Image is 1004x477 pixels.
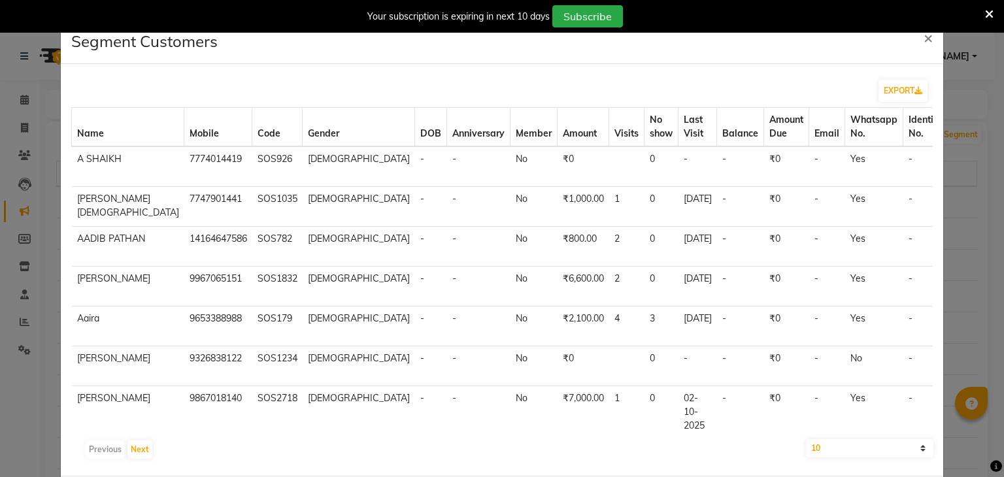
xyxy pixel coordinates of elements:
[845,306,903,346] td: Yes
[644,386,678,438] td: 0
[184,187,252,227] td: 7747901441
[609,267,644,306] td: 2
[510,267,558,306] td: No
[809,187,845,227] td: -
[809,306,845,346] td: -
[903,386,954,438] td: -
[252,346,303,386] td: SOS1234
[609,306,644,346] td: 4
[303,386,415,438] td: [DEMOGRAPHIC_DATA]
[924,27,933,47] span: ×
[845,386,903,438] td: Yes
[644,146,678,187] td: 0
[809,346,845,386] td: -
[678,386,717,438] td: 02-10-2025
[72,386,184,438] td: [PERSON_NAME]
[678,227,717,267] td: [DATE]
[764,386,809,438] td: ₹0
[303,108,415,147] th: Gender
[184,386,252,438] td: 9867018140
[447,346,510,386] td: -
[678,187,717,227] td: [DATE]
[609,187,644,227] td: 1
[303,306,415,346] td: [DEMOGRAPHIC_DATA]
[510,146,558,187] td: No
[184,306,252,346] td: 9653388988
[558,187,609,227] td: ₹1,000.00
[609,386,644,438] td: 1
[558,346,609,386] td: ₹0
[609,227,644,267] td: 2
[72,267,184,306] td: [PERSON_NAME]
[367,10,550,24] div: Your subscription is expiring in next 10 days
[415,108,447,147] th: DOB
[552,5,623,27] button: Subscribe
[252,146,303,187] td: SOS926
[903,146,954,187] td: -
[303,187,415,227] td: [DEMOGRAPHIC_DATA]
[252,267,303,306] td: SOS1832
[72,306,184,346] td: Aaira
[845,146,903,187] td: Yes
[447,386,510,438] td: -
[845,227,903,267] td: Yes
[903,346,954,386] td: -
[678,346,717,386] td: -
[717,386,764,438] td: -
[415,187,447,227] td: -
[72,187,184,227] td: [PERSON_NAME][DEMOGRAPHIC_DATA]
[184,267,252,306] td: 9967065151
[809,227,845,267] td: -
[809,146,845,187] td: -
[415,386,447,438] td: -
[72,346,184,386] td: [PERSON_NAME]
[415,267,447,306] td: -
[764,146,809,187] td: ₹0
[717,346,764,386] td: -
[809,267,845,306] td: -
[447,306,510,346] td: -
[678,267,717,306] td: [DATE]
[717,267,764,306] td: -
[678,306,717,346] td: [DATE]
[252,108,303,147] th: Code
[558,227,609,267] td: ₹800.00
[303,267,415,306] td: [DEMOGRAPHIC_DATA]
[913,19,943,56] button: Close
[717,187,764,227] td: -
[903,267,954,306] td: -
[558,146,609,187] td: ₹0
[184,346,252,386] td: 9326838122
[903,306,954,346] td: -
[184,108,252,147] th: Mobile
[644,346,678,386] td: 0
[184,146,252,187] td: 7774014419
[644,108,678,147] th: No show
[510,386,558,438] td: No
[903,227,954,267] td: -
[303,227,415,267] td: [DEMOGRAPHIC_DATA]
[678,146,717,187] td: -
[717,108,764,147] th: Balance
[252,187,303,227] td: SOS1035
[303,146,415,187] td: [DEMOGRAPHIC_DATA]
[644,267,678,306] td: 0
[878,80,928,102] button: EXPORT
[447,146,510,187] td: -
[558,386,609,438] td: ₹7,000.00
[510,346,558,386] td: No
[717,227,764,267] td: -
[609,108,644,147] th: Visits
[644,306,678,346] td: 3
[717,306,764,346] td: -
[415,306,447,346] td: -
[415,146,447,187] td: -
[558,267,609,306] td: ₹6,600.00
[845,346,903,386] td: No
[764,108,809,147] th: Amount Due
[764,306,809,346] td: ₹0
[252,386,303,438] td: SOS2718
[809,108,845,147] th: Email
[303,346,415,386] td: [DEMOGRAPHIC_DATA]
[252,306,303,346] td: SOS179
